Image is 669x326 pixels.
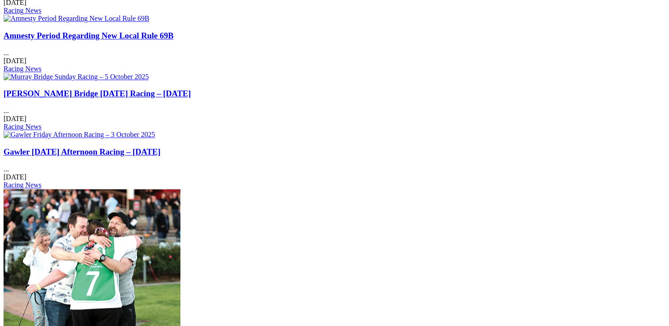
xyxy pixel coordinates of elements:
a: Racing News [4,7,42,14]
span: [DATE] [4,173,27,181]
span: [DATE] [4,57,27,64]
span: [DATE] [4,115,27,122]
img: Gawler Friday Afternoon Racing – 3 October 2025 [4,131,155,139]
a: Racing News [4,65,42,72]
a: Amnesty Period Regarding New Local Rule 69B [4,31,173,40]
a: Racing News [4,123,42,130]
a: Gawler [DATE] Afternoon Racing – [DATE] [4,147,161,156]
div: ... [4,147,665,189]
div: ... [4,89,665,131]
a: Racing News [4,181,42,189]
div: ... [4,31,665,73]
img: Amnesty Period Regarding New Local Rule 69B [4,15,149,23]
img: Murray Bridge Sunday Racing – 5 October 2025 [4,73,149,81]
a: [PERSON_NAME] Bridge [DATE] Racing – [DATE] [4,89,191,98]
